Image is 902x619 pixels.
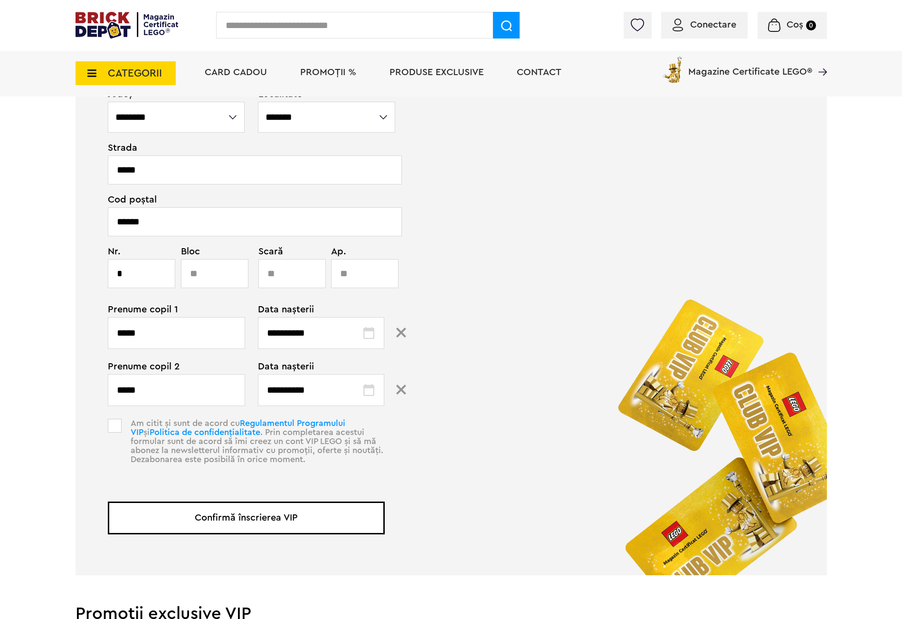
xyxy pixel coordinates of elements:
a: Regulamentul Programului VIP [131,419,345,436]
img: Group%201224.svg [396,328,406,338]
span: Magazine Certificate LEGO® [688,55,812,77]
p: Am citit și sunt de acord cu și . Prin completarea acestui formular sunt de acord să îmi creez un... [124,419,385,480]
a: Contact [517,68,561,77]
button: Confirmă înscrierea VIP [108,502,385,534]
span: Ap. [331,247,370,256]
span: Bloc [181,247,243,256]
small: 0 [806,20,816,30]
span: Data nașterii [258,305,385,314]
a: PROMOȚII % [300,68,356,77]
img: vip_page_image [602,283,827,575]
span: Conectare [690,20,736,29]
span: CATEGORII [108,68,162,78]
a: Politica de confidențialitate [150,428,260,436]
a: Conectare [673,20,736,29]
a: Card Cadou [205,68,267,77]
span: Nr. [108,247,170,256]
span: Data nașterii [258,362,385,371]
span: Cod poștal [108,195,385,204]
span: Prenume copil 1 [108,305,235,314]
span: Coș [787,20,803,29]
a: Magazine Certificate LEGO® [812,55,827,64]
span: Prenume copil 2 [108,362,235,371]
img: Group%201224.svg [396,385,406,395]
a: Produse exclusive [389,68,484,77]
span: Scară [258,247,308,256]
